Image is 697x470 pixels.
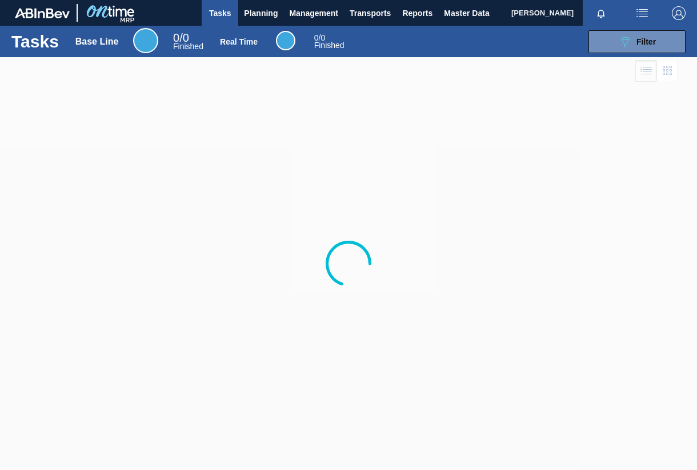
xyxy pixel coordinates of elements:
span: 0 [173,31,179,44]
div: Base Line [173,33,203,50]
img: TNhmsLtSVTkK8tSr43FrP2fwEKptu5GPRR3wAAAABJRU5ErkJggg== [15,8,70,18]
span: Management [289,6,338,20]
img: userActions [635,6,649,20]
div: Real Time [220,37,258,46]
span: / 0 [314,33,325,42]
span: Transports [350,6,391,20]
div: Base Line [133,28,158,53]
button: Notifications [583,5,619,21]
span: Filter [636,37,656,46]
img: Logout [672,6,686,20]
span: Finished [173,42,203,51]
div: Real Time [314,34,345,49]
span: Reports [402,6,432,20]
span: Tasks [207,6,233,20]
span: Finished [314,41,345,50]
span: 0 [314,33,319,42]
button: Filter [588,30,686,53]
span: / 0 [173,31,189,44]
h1: Tasks [11,35,59,48]
span: Planning [244,6,278,20]
div: Base Line [75,37,119,47]
div: Real Time [276,31,295,50]
span: Master Data [444,6,489,20]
